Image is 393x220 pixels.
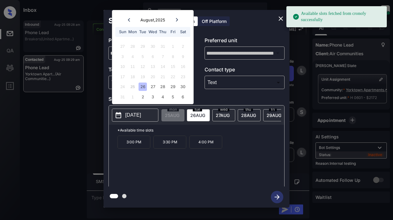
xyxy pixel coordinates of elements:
div: Not available Sunday, August 10th, 2025 [118,62,127,71]
p: 4:00 PM [189,136,222,149]
p: Preferred unit [205,37,285,47]
button: btn-next [267,189,287,205]
div: Not available Friday, August 8th, 2025 [169,52,177,61]
div: Not available Tuesday, August 19th, 2025 [139,73,147,81]
div: Sat [179,28,187,36]
div: Choose Wednesday, August 27th, 2025 [148,83,157,91]
p: [DATE] [125,111,141,119]
div: Not available Saturday, August 16th, 2025 [179,62,187,71]
div: Not available Saturday, August 9th, 2025 [179,52,187,61]
div: Text [206,77,283,88]
h2: Schedule Tour [104,10,167,32]
div: Not available Sunday, August 31st, 2025 [118,93,127,101]
div: Choose Thursday, August 28th, 2025 [159,83,167,91]
div: Choose Saturday, September 6th, 2025 [179,93,187,101]
div: Virtual [110,77,187,88]
div: Choose Tuesday, August 26th, 2025 [139,83,147,91]
p: *Available time slots [117,125,284,136]
span: 29 AUG [267,113,281,118]
div: Choose Thursday, September 4th, 2025 [159,93,167,101]
div: Not available Monday, August 11th, 2025 [128,62,137,71]
span: 28 AUG [241,113,256,118]
span: 27 AUG [216,113,230,118]
span: fri [269,108,277,111]
div: month 2025-08 [114,42,191,102]
p: 3:00 PM [117,136,150,149]
div: Not available Sunday, July 27th, 2025 [118,42,127,51]
div: Not available Monday, August 18th, 2025 [128,73,137,81]
div: Available slots fetched from cronofy successfully [293,8,382,25]
button: close [275,12,287,25]
span: wed [218,108,229,111]
div: date-select [212,109,235,121]
div: Thu [159,28,167,36]
div: Not available Thursday, July 31st, 2025 [159,42,167,51]
div: Mon [128,28,137,36]
div: Not available Saturday, August 23rd, 2025 [179,73,187,81]
div: Choose Friday, August 29th, 2025 [169,83,177,91]
p: 3:30 PM [153,136,186,149]
div: Not available Thursday, August 14th, 2025 [159,62,167,71]
div: date-select [263,109,286,121]
span: thu [244,108,253,111]
div: Tue [139,28,147,36]
div: Not available Monday, July 28th, 2025 [128,42,137,51]
div: Not available Thursday, August 7th, 2025 [159,52,167,61]
p: Contact type [205,66,285,76]
div: date-select [187,109,210,121]
div: Off Platform [199,16,230,26]
div: Not available Friday, August 22nd, 2025 [169,73,177,81]
div: Not available Tuesday, August 5th, 2025 [139,52,147,61]
div: Not available Sunday, August 17th, 2025 [118,73,127,81]
div: Not available Wednesday, August 13th, 2025 [148,62,157,71]
div: Not available Tuesday, August 12th, 2025 [139,62,147,71]
div: Not available Friday, August 1st, 2025 [169,42,177,51]
p: Select slot [108,95,285,105]
div: Not available Monday, September 1st, 2025 [128,93,137,101]
div: Fri [169,28,177,36]
div: Not available Wednesday, August 6th, 2025 [148,52,157,61]
div: Not available Wednesday, August 20th, 2025 [148,73,157,81]
p: Preferred community [108,37,189,47]
div: date-select [238,109,261,121]
div: Sun [118,28,127,36]
span: 26 AUG [190,113,205,118]
div: Not available Tuesday, July 29th, 2025 [139,42,147,51]
div: Wed [148,28,157,36]
div: Not available Sunday, August 3rd, 2025 [118,52,127,61]
div: Choose Saturday, August 30th, 2025 [179,83,187,91]
button: [DATE] [112,109,158,122]
div: Not available Sunday, August 24th, 2025 [118,83,127,91]
div: Not available Wednesday, July 30th, 2025 [148,42,157,51]
div: Not available Saturday, August 2nd, 2025 [179,42,187,51]
div: Not available Friday, August 15th, 2025 [169,62,177,71]
div: Not available Monday, August 25th, 2025 [128,83,137,91]
div: Choose Wednesday, September 3rd, 2025 [148,93,157,101]
div: Choose Friday, September 5th, 2025 [169,93,177,101]
div: Not available Monday, August 4th, 2025 [128,52,137,61]
p: Tour type [108,66,189,76]
div: Choose Tuesday, September 2nd, 2025 [139,93,147,101]
span: tue [193,108,202,111]
div: Not available Thursday, August 21st, 2025 [159,73,167,81]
